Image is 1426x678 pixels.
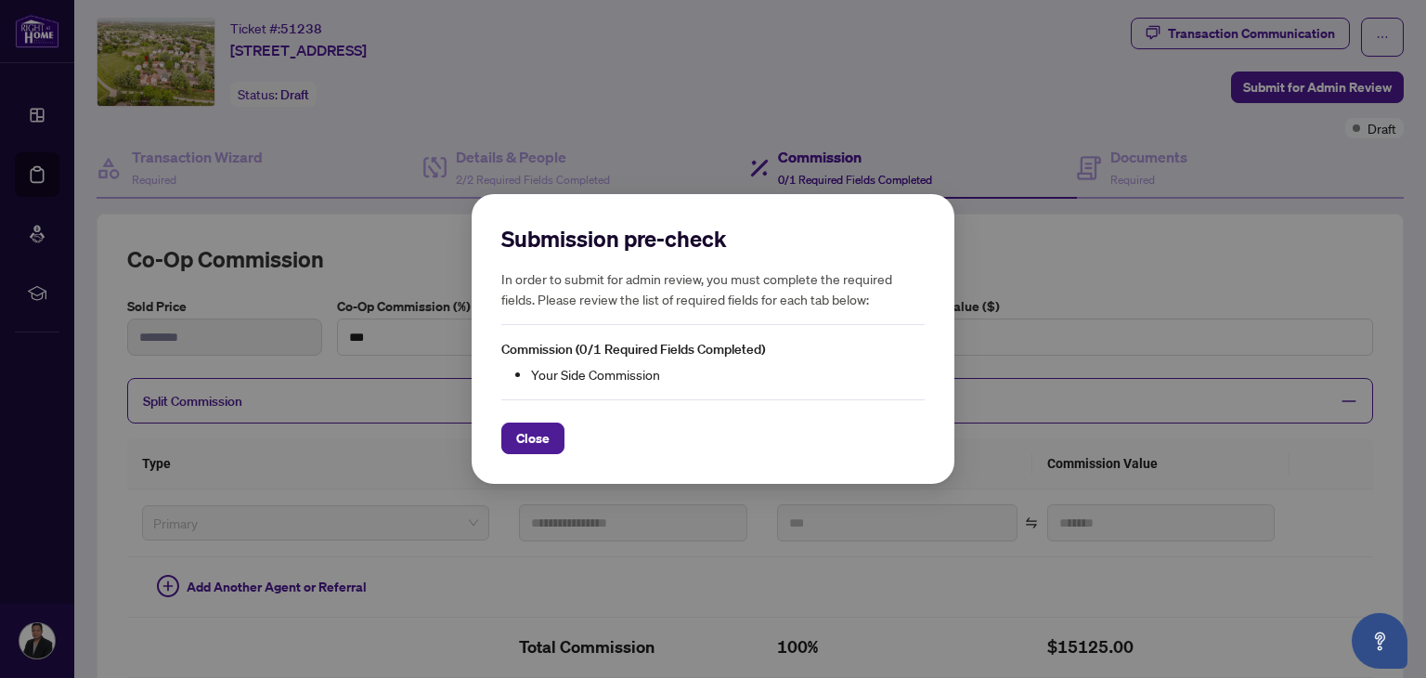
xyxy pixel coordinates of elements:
button: Close [501,423,564,454]
button: Open asap [1352,613,1407,669]
span: Commission (0/1 Required Fields Completed) [501,341,765,358]
span: Close [516,424,550,453]
li: Your Side Commission [531,364,925,385]
h2: Submission pre-check [501,224,925,254]
h5: In order to submit for admin review, you must complete the required fields. Please review the lis... [501,268,925,309]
